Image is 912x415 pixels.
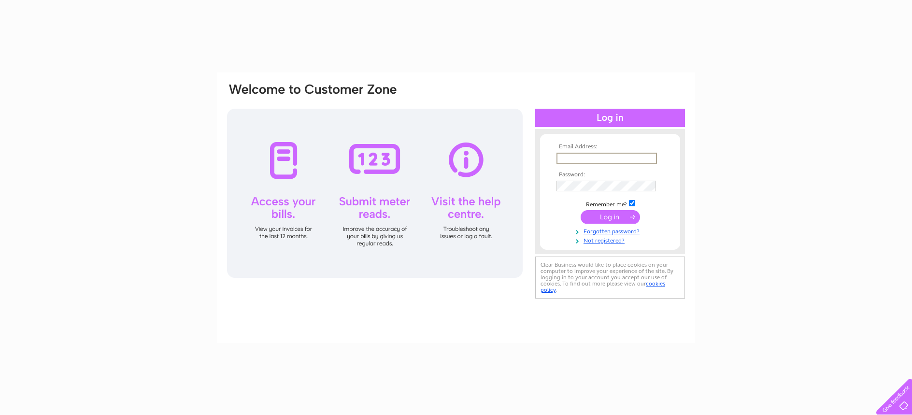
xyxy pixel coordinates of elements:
[554,143,666,150] th: Email Address:
[554,172,666,178] th: Password:
[556,226,666,235] a: Forgotten password?
[535,257,685,299] div: Clear Business would like to place cookies on your computer to improve your experience of the sit...
[554,199,666,208] td: Remember me?
[581,210,640,224] input: Submit
[556,235,666,244] a: Not registered?
[541,280,665,293] a: cookies policy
